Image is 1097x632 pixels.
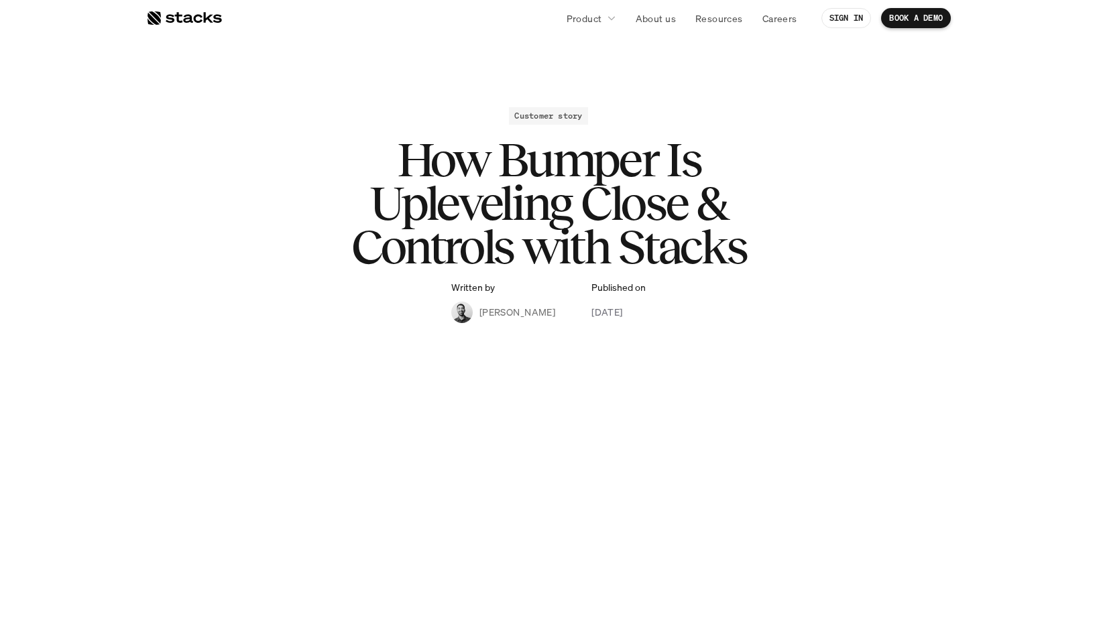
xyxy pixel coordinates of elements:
a: SIGN IN [821,8,872,28]
p: BOOK A DEMO [889,13,943,23]
p: About us [636,11,676,25]
h1: How Bumper Is Upleveling Close & Controls with Stacks [280,138,817,268]
p: SIGN IN [829,13,864,23]
p: Resources [695,11,743,25]
p: Careers [762,11,797,25]
h2: Customer story [514,111,582,121]
a: Resources [687,6,751,30]
p: [DATE] [591,305,623,319]
p: Written by [451,282,495,294]
a: Careers [754,6,805,30]
p: Published on [591,282,646,294]
a: BOOK A DEMO [881,8,951,28]
p: Product [567,11,602,25]
a: About us [628,6,684,30]
p: [PERSON_NAME] [479,305,555,319]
